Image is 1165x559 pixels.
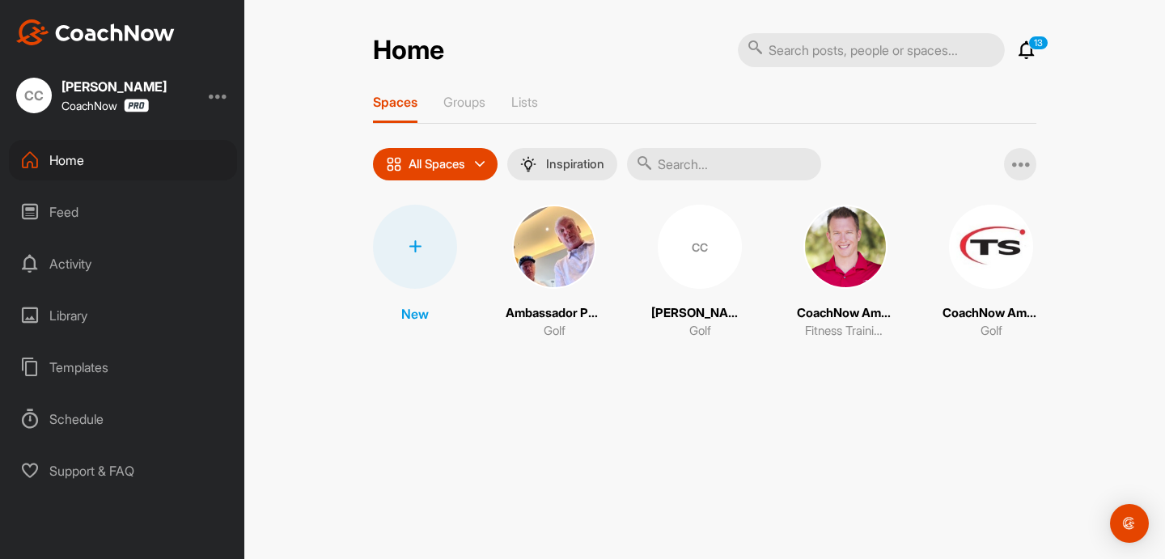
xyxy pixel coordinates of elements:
[506,304,603,323] p: Ambassador Partnership - [PERSON_NAME]
[9,192,237,232] div: Feed
[797,304,894,323] p: CoachNow Ambassador Content - [PERSON_NAME]
[9,244,237,284] div: Activity
[803,205,888,289] img: square_ead948d6d4d06980d244dc1785dd9d9f.jpg
[981,322,1002,341] p: Golf
[16,19,175,45] img: CoachNow
[544,322,566,341] p: Golf
[805,322,886,341] p: Fitness Training
[124,99,149,112] img: CoachNow Pro
[9,295,237,336] div: Library
[651,304,748,323] p: [PERSON_NAME]
[9,347,237,387] div: Templates
[9,140,237,180] div: Home
[546,158,604,171] p: Inspiration
[1110,504,1149,543] div: Open Intercom Messenger
[627,148,821,180] input: Search...
[506,205,603,341] a: Ambassador Partnership - [PERSON_NAME]Golf
[61,99,149,112] div: CoachNow
[1028,36,1048,50] p: 13
[443,94,485,110] p: Groups
[511,94,538,110] p: Lists
[949,205,1033,289] img: square_e42954e8cb031e6f9c882407e5da1acb.jpg
[9,399,237,439] div: Schedule
[943,205,1040,341] a: CoachNow Ambassador Content - [PERSON_NAME]Golf
[61,80,167,93] div: [PERSON_NAME]
[738,33,1005,67] input: Search posts, people or spaces...
[520,156,536,172] img: menuIcon
[943,304,1040,323] p: CoachNow Ambassador Content - [PERSON_NAME]
[658,205,742,289] div: CC
[16,78,52,113] div: CC
[386,156,402,172] img: icon
[401,304,429,324] p: New
[512,205,596,289] img: square_3894174df1436c93e7c2691995892cd7.jpg
[651,205,748,341] a: CC[PERSON_NAME]Golf
[373,35,444,66] h2: Home
[9,451,237,491] div: Support & FAQ
[797,205,894,341] a: CoachNow Ambassador Content - [PERSON_NAME]Fitness Training
[409,158,465,171] p: All Spaces
[689,322,711,341] p: Golf
[373,94,417,110] p: Spaces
